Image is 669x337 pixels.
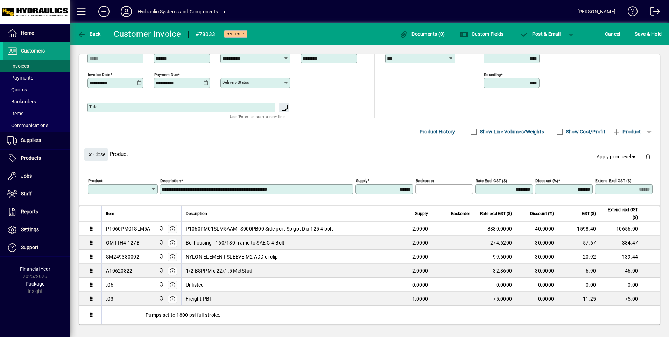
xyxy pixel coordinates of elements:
[356,178,367,183] mat-label: Supply
[3,72,70,84] a: Payments
[186,253,278,260] span: NYLON ELEMENT SLEEVE M2 ADD circlip
[88,72,110,77] mat-label: Invoice date
[458,28,506,40] button: Custom Fields
[645,1,660,24] a: Logout
[138,6,227,17] div: Hydraulic Systems and Components Ltd
[479,253,512,260] div: 99.6000
[222,80,249,85] mat-label: Delivery status
[3,119,70,131] a: Communications
[479,128,544,135] label: Show Line Volumes/Weights
[26,281,44,287] span: Package
[3,108,70,119] a: Items
[7,75,33,81] span: Payments
[196,29,216,40] div: #78033
[21,173,32,179] span: Jobs
[640,153,656,160] app-page-header-button: Delete
[480,210,512,218] span: Rate excl GST ($)
[20,266,50,272] span: Financial Year
[420,126,455,137] span: Product History
[21,191,32,197] span: Staff
[3,221,70,239] a: Settings
[87,149,105,160] span: Close
[530,210,554,218] span: Discount (%)
[577,6,615,17] div: [PERSON_NAME]
[516,264,558,278] td: 30.0000
[412,267,428,274] span: 2.0000
[186,225,333,232] span: P1060PM01SLM5AAMTS000PB00 Side port Spigot Dia 125 4 bolt
[605,28,620,40] span: Cancel
[605,206,638,221] span: Extend excl GST ($)
[106,225,150,232] div: P1060PM01SLM5A
[186,295,212,302] span: Freight PBT
[157,239,165,247] span: HSC
[600,264,642,278] td: 46.00
[157,281,165,289] span: HSC
[157,253,165,261] span: HSC
[3,203,70,221] a: Reports
[76,28,103,40] button: Back
[106,253,139,260] div: SM249380002
[558,264,600,278] td: 6.90
[635,31,638,37] span: S
[84,148,108,161] button: Close
[3,96,70,108] a: Backorders
[416,178,434,183] mat-label: Backorder
[79,141,660,167] div: Product
[594,151,640,163] button: Apply price level
[157,225,165,233] span: HSC
[558,292,600,306] td: 11.25
[106,239,140,246] div: OMTTH4-127B
[21,155,41,161] span: Products
[516,236,558,250] td: 30.0000
[558,236,600,250] td: 57.67
[7,111,23,116] span: Items
[612,126,641,137] span: Product
[106,210,114,218] span: Item
[154,72,178,77] mat-label: Payment due
[77,31,101,37] span: Back
[412,295,428,302] span: 1.0000
[93,5,115,18] button: Add
[3,84,70,96] a: Quotes
[21,245,38,250] span: Support
[516,222,558,236] td: 40.0000
[565,128,605,135] label: Show Cost/Profit
[417,125,458,138] button: Product History
[479,267,512,274] div: 32.8600
[633,28,663,40] button: Save & Hold
[3,150,70,167] a: Products
[398,28,447,40] button: Documents (0)
[622,1,638,24] a: Knowledge Base
[535,178,558,183] mat-label: Discount (%)
[412,239,428,246] span: 2.0000
[186,267,253,274] span: 1/2 BSPPM x 22x1.5 MetStud
[479,295,512,302] div: 75.0000
[227,32,245,36] span: On hold
[516,250,558,264] td: 30.0000
[600,278,642,292] td: 0.00
[600,222,642,236] td: 10656.00
[3,132,70,149] a: Suppliers
[451,210,470,218] span: Backorder
[7,87,27,92] span: Quotes
[582,210,596,218] span: GST ($)
[479,281,512,288] div: 0.0000
[21,137,41,143] span: Suppliers
[230,112,285,121] mat-hint: Use 'Enter' to start a new line
[157,267,165,275] span: HSC
[7,63,29,69] span: Invoices
[558,222,600,236] td: 1598.40
[415,210,428,218] span: Supply
[635,28,662,40] span: ave & Hold
[603,28,622,40] button: Cancel
[21,48,45,54] span: Customers
[186,210,207,218] span: Description
[400,31,445,37] span: Documents (0)
[114,28,181,40] div: Customer Invoice
[476,178,507,183] mat-label: Rate excl GST ($)
[600,236,642,250] td: 384.47
[3,60,70,72] a: Invoices
[532,31,535,37] span: P
[520,31,561,37] span: ost & Email
[115,5,138,18] button: Profile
